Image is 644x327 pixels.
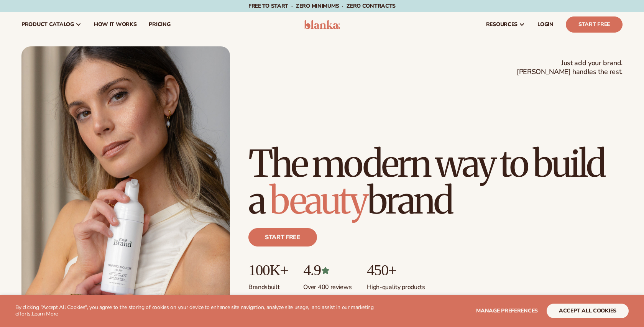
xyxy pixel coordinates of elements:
[21,46,230,309] img: Female holding tanning mousse.
[269,177,367,223] span: beauty
[15,304,376,317] p: By clicking "Accept All Cookies", you agree to the storing of cookies on your device to enhance s...
[531,12,560,37] a: LOGIN
[566,16,623,33] a: Start Free
[149,21,170,28] span: pricing
[517,59,623,77] span: Just add your brand. [PERSON_NAME] handles the rest.
[248,2,396,10] span: Free to start · ZERO minimums · ZERO contracts
[303,262,352,279] p: 4.9
[21,21,74,28] span: product catalog
[367,262,425,279] p: 450+
[476,304,538,318] button: Manage preferences
[94,21,137,28] span: How It Works
[248,279,288,291] p: Brands built
[476,307,538,314] span: Manage preferences
[547,304,629,318] button: accept all cookies
[32,310,58,317] a: Learn More
[303,279,352,291] p: Over 400 reviews
[248,262,288,279] p: 100K+
[480,12,531,37] a: resources
[143,12,176,37] a: pricing
[304,20,340,29] img: logo
[486,21,517,28] span: resources
[15,12,88,37] a: product catalog
[248,145,623,219] h1: The modern way to build a brand
[248,228,317,246] a: Start free
[88,12,143,37] a: How It Works
[537,21,554,28] span: LOGIN
[367,279,425,291] p: High-quality products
